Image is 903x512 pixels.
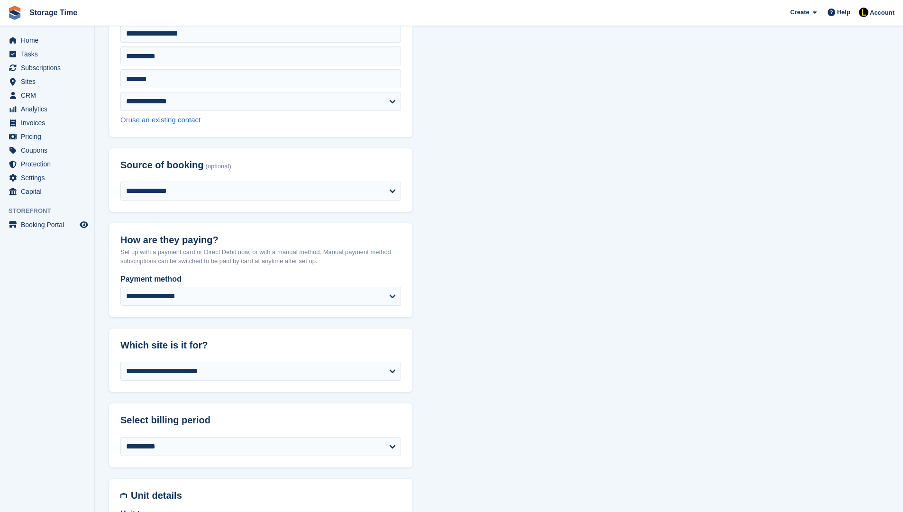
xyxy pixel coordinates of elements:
[120,274,401,285] label: Payment method
[21,34,78,47] span: Home
[206,163,231,170] span: (optional)
[120,340,401,351] h2: Which site is it for?
[21,171,78,184] span: Settings
[5,218,90,231] a: menu
[870,8,894,18] span: Account
[5,171,90,184] a: menu
[790,8,809,17] span: Create
[120,115,401,126] div: Or
[21,61,78,74] span: Subscriptions
[21,157,78,171] span: Protection
[120,415,401,426] h2: Select billing period
[5,157,90,171] a: menu
[21,130,78,143] span: Pricing
[5,61,90,74] a: menu
[21,89,78,102] span: CRM
[120,235,401,246] h2: How are they paying?
[5,34,90,47] a: menu
[21,75,78,88] span: Sites
[78,219,90,230] a: Preview store
[5,75,90,88] a: menu
[5,47,90,61] a: menu
[5,102,90,116] a: menu
[21,185,78,198] span: Capital
[9,206,94,216] span: Storefront
[5,116,90,129] a: menu
[120,247,401,266] p: Set up with a payment card or Direct Debit now, or with a manual method. Manual payment method su...
[5,144,90,157] a: menu
[5,185,90,198] a: menu
[21,144,78,157] span: Coupons
[21,47,78,61] span: Tasks
[5,130,90,143] a: menu
[5,89,90,102] a: menu
[120,160,204,171] span: Source of booking
[837,8,850,17] span: Help
[21,116,78,129] span: Invoices
[859,8,868,17] img: Laaibah Sarwar
[21,102,78,116] span: Analytics
[128,116,201,124] a: use an existing contact
[8,6,22,20] img: stora-icon-8386f47178a22dfd0bd8f6a31ec36ba5ce8667c1dd55bd0f319d3a0aa187defe.svg
[26,5,81,20] a: Storage Time
[131,490,401,501] h2: Unit details
[120,490,127,501] img: unit-details-icon-595b0c5c156355b767ba7b61e002efae458ec76ed5ec05730b8e856ff9ea34a9.svg
[21,218,78,231] span: Booking Portal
